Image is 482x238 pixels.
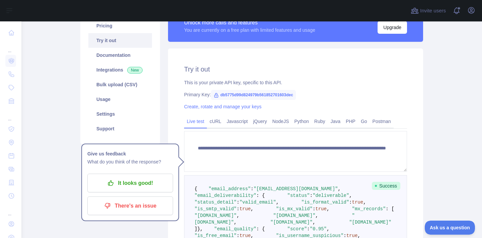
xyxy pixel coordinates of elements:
span: : [251,186,253,192]
span: "[DOMAIN_NAME]" [273,213,315,218]
span: : [237,206,239,212]
h1: Give us feedback [87,150,173,158]
a: PHP [343,116,358,127]
a: Settings [88,107,152,121]
span: true [352,200,364,205]
a: Documentation [88,48,152,63]
span: , [327,206,329,212]
div: Primary Key: [184,91,407,98]
span: "[DOMAIN_NAME]" [194,213,237,218]
a: Try it out [88,33,152,48]
a: Pricing [88,18,152,33]
span: "status" [287,193,310,198]
span: ] [194,226,197,232]
span: , [237,213,239,218]
a: NodeJS [269,116,292,127]
a: Go [358,116,370,127]
span: db5775d99d824979b561852701603dec [211,90,296,100]
span: "[DOMAIN_NAME]" [349,220,391,225]
span: : [307,226,310,232]
a: jQuery [250,116,269,127]
span: true [315,206,327,212]
div: ... [5,108,16,122]
a: Create, rotate and manage your keys [184,104,261,109]
a: Bulk upload (CSV) [88,77,152,92]
span: : [310,193,313,198]
span: "score" [287,226,307,232]
span: "is_mx_valid" [276,206,313,212]
span: New [127,67,143,74]
span: "[EMAIL_ADDRESS][DOMAIN_NAME]" [253,186,338,192]
a: Java [328,116,343,127]
span: : { [256,193,265,198]
span: , [315,213,318,218]
a: Usage [88,92,152,107]
button: Upgrade [378,21,407,34]
div: Unlock more calls and features [184,19,315,27]
div: ... [5,203,16,217]
span: : { [256,226,265,232]
span: { [194,186,197,192]
span: "is_format_valid" [301,200,349,205]
div: This is your private API key, specific to this API. [184,79,407,86]
span: }, [197,226,203,232]
span: , [338,186,341,192]
span: Invite users [420,7,446,15]
a: Javascript [224,116,250,127]
span: "status_detail" [194,200,237,205]
span: "email_address" [209,186,251,192]
button: Invite users [409,5,447,16]
span: : [313,206,315,212]
span: , [363,200,366,205]
p: What do you think of the response? [87,158,173,166]
div: You are currently on a free plan with limited features and usage [184,27,315,33]
span: , [276,200,279,205]
span: , [313,220,315,225]
span: "valid_email" [239,200,276,205]
span: , [251,206,253,212]
a: cURL [207,116,224,127]
a: Integrations New [88,63,152,77]
a: Support [88,121,152,136]
a: Postman [370,116,394,127]
span: true [239,206,251,212]
span: , [327,226,329,232]
span: : [237,200,239,205]
span: "is_smtp_valid" [194,206,237,212]
span: "[DOMAIN_NAME]" [270,220,313,225]
span: "0.95" [310,226,327,232]
div: ... [5,40,16,53]
span: "deliverable" [313,193,349,198]
a: Ruby [312,116,328,127]
span: : [ [386,206,394,212]
a: Python [292,116,312,127]
h2: Try it out [184,65,407,74]
span: : [349,200,352,205]
span: "email_quality" [214,226,256,232]
iframe: Toggle Customer Support [425,221,475,235]
span: , [349,193,352,198]
span: , [234,220,237,225]
a: Live test [184,116,207,127]
span: "mx_records" [352,206,386,212]
span: Success [372,182,400,190]
span: "email_deliverability" [194,193,256,198]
